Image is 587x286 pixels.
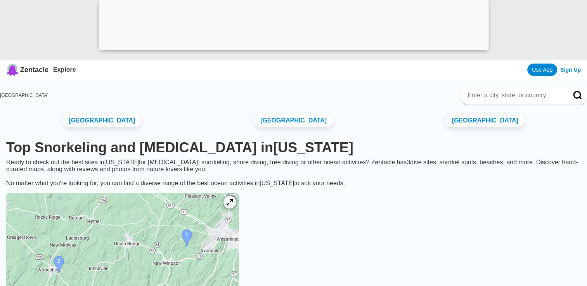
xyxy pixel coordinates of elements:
[428,8,579,113] iframe: Sign in with Google Dialog
[53,66,76,73] a: Explore
[62,114,141,127] a: [GEOGRAPHIC_DATA]
[20,66,48,74] span: Zentacle
[6,140,581,156] h1: Top Snorkeling and [MEDICAL_DATA] in [US_STATE]
[254,114,333,127] a: [GEOGRAPHIC_DATA]
[6,64,19,76] img: Zentacle logo
[446,114,525,127] a: [GEOGRAPHIC_DATA]
[6,64,48,76] a: Zentacle logoZentacle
